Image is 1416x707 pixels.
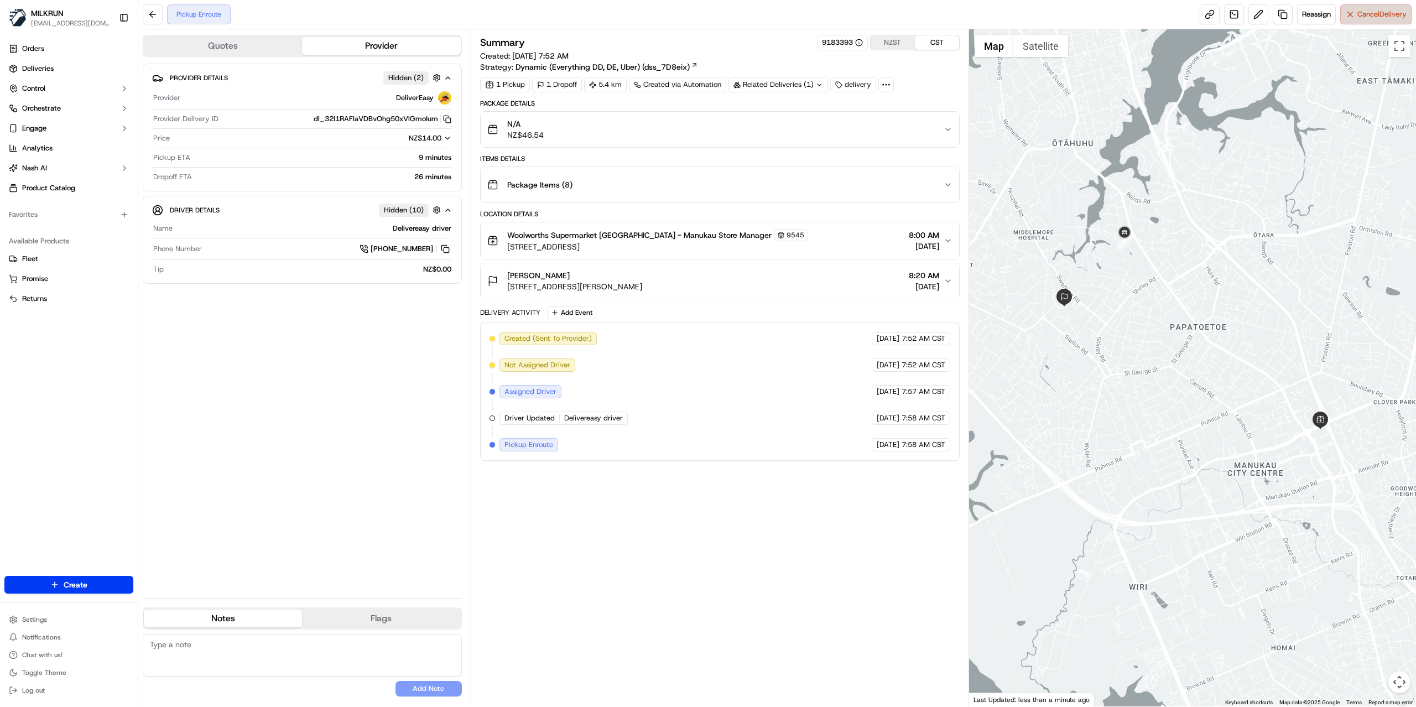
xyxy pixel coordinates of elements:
span: Pickup Enroute [504,440,553,450]
span: Woolworths Supermarket [GEOGRAPHIC_DATA] - Manukau Store Manager [507,230,772,241]
button: Reassign [1297,4,1336,24]
span: [DATE] [877,413,899,423]
button: Chat with us! [4,647,133,663]
span: Settings [22,615,47,624]
span: Hidden ( 10 ) [384,205,424,215]
a: Returns [9,294,129,304]
span: [DATE] [877,440,899,450]
button: Toggle Theme [4,665,133,680]
button: Hidden (10) [379,203,444,217]
button: NZST [871,35,915,50]
button: Settings [4,612,133,627]
span: Delivereasy driver [564,413,623,423]
img: Google [972,692,1008,706]
span: Name [153,223,173,233]
div: Last Updated: less than a minute ago [969,693,1095,706]
span: Created (Sent To Provider) [504,334,592,344]
div: delivery [830,77,876,92]
div: Available Products [4,232,133,250]
span: 8:00 AM [909,230,939,241]
div: Delivery Activity [480,308,540,317]
button: Promise [4,270,133,288]
span: DeliverEasy [396,93,434,103]
button: CancelDelivery [1340,4,1412,24]
span: [DATE] [877,387,899,397]
button: N/ANZ$46.54 [481,112,959,147]
button: Provider DetailsHidden (2) [152,69,452,87]
span: Tip [153,264,164,274]
span: Provider Delivery ID [153,114,218,124]
span: Phone Number [153,244,202,254]
button: MILKRUN [31,8,64,19]
span: Dynamic (Everything DD, DE, Uber) (dss_7D8eix) [516,61,690,72]
button: Keyboard shortcuts [1225,699,1273,706]
a: Fleet [9,254,129,264]
button: NZ$14.00 [354,133,451,143]
span: Create [64,579,87,590]
span: Fleet [22,254,38,264]
span: 7:58 AM CST [902,413,945,423]
button: Map camera controls [1388,671,1410,693]
span: Driver Details [170,206,220,215]
span: Package Items ( 8 ) [507,179,572,190]
span: [STREET_ADDRESS][PERSON_NAME] [507,281,642,292]
a: Report a map error [1368,699,1413,705]
span: Control [22,84,45,93]
span: [DATE] [909,241,939,252]
span: [DATE] [877,360,899,370]
span: [DATE] [909,281,939,292]
a: Terms (opens in new tab) [1346,699,1362,705]
span: Cancel Delivery [1357,9,1407,19]
div: 1 [1117,235,1132,249]
button: Add Event [547,306,596,319]
a: Promise [9,274,129,284]
button: Provider [302,37,460,55]
a: Analytics [4,139,133,157]
span: Price [153,133,170,143]
div: Favorites [4,206,133,223]
button: 9183393 [822,38,863,48]
span: [STREET_ADDRESS] [507,241,808,252]
span: Orders [22,44,44,54]
button: MILKRUNMILKRUN[EMAIL_ADDRESS][DOMAIN_NAME] [4,4,114,31]
span: 7:58 AM CST [902,440,945,450]
button: Engage [4,119,133,137]
span: Toggle Theme [22,668,66,677]
span: [DATE] [877,334,899,344]
span: Notifications [22,633,61,642]
button: [EMAIL_ADDRESS][DOMAIN_NAME] [31,19,110,28]
div: 1 Dropoff [532,77,582,92]
a: Product Catalog [4,179,133,197]
img: delivereasy_logo.png [438,91,451,105]
button: Toggle fullscreen view [1388,35,1410,57]
div: 9 minutes [195,153,451,163]
button: Package Items (8) [481,167,959,202]
div: Items Details [480,154,960,163]
span: 7:52 AM CST [902,360,945,370]
a: Created via Automation [629,77,726,92]
span: Map data ©2025 Google [1279,699,1340,705]
button: Log out [4,683,133,698]
span: 7:52 AM CST [902,334,945,344]
span: Driver Updated [504,413,555,423]
div: Delivereasy driver [177,223,451,233]
button: Notes [144,610,302,627]
div: 26 minutes [196,172,451,182]
span: Chat with us! [22,651,63,659]
span: [DATE] 7:52 AM [512,51,569,61]
a: Open this area in Google Maps (opens a new window) [972,692,1008,706]
span: Nash AI [22,163,47,173]
div: NZ$0.00 [168,264,451,274]
button: Show satellite imagery [1013,35,1068,57]
img: MILKRUN [9,9,27,27]
span: 8:20 AM [909,270,939,281]
div: Package Details [480,99,960,108]
span: Assigned Driver [504,387,556,397]
span: NZ$14.00 [409,133,441,143]
button: Quotes [144,37,302,55]
span: Dropoff ETA [153,172,192,182]
span: Created: [480,50,569,61]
